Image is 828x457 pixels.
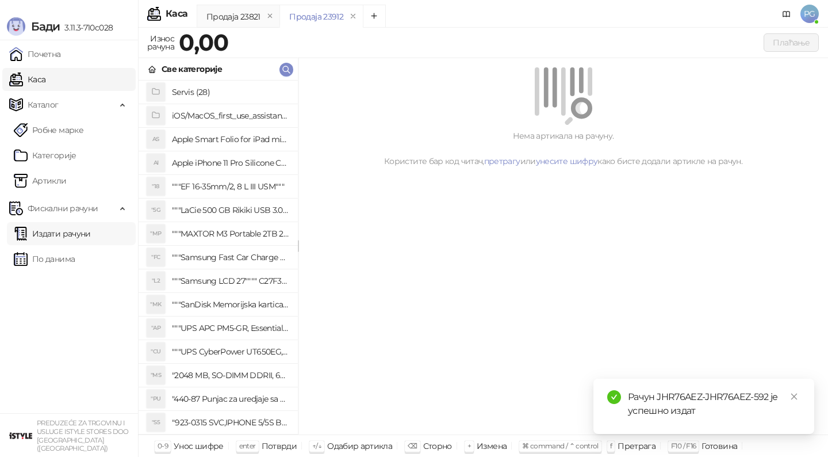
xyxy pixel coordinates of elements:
div: Продаја 23912 [289,10,343,23]
span: Бади [31,20,60,33]
h4: """SanDisk Memorijska kartica 256GB microSDXC sa SD adapterom SDSQXA1-256G-GN6MA - Extreme PLUS, ... [172,295,289,314]
div: "PU [147,390,165,408]
a: По данима [14,247,75,271]
h4: Servis (28) [172,83,289,101]
div: Нема артикала на рачуну. Користите бар код читач, или како бисте додали артикле на рачун. [312,130,814,167]
h4: "2048 MB, SO-DIMM DDRII, 667 MHz, Napajanje 1,8 0,1 V, Latencija CL5" [172,366,289,384]
a: претрагу [484,156,520,166]
h4: """MAXTOR M3 Portable 2TB 2.5"""" crni eksterni hard disk HX-M201TCB/GM""" [172,224,289,243]
h4: Apple iPhone 11 Pro Silicone Case - Black [172,154,289,172]
span: ⌘ command / ⌃ control [522,441,599,450]
div: Све категорије [162,63,222,75]
h4: iOS/MacOS_first_use_assistance (4) [172,106,289,125]
a: унесите шифру [536,156,598,166]
button: remove [263,12,278,21]
button: Плаћање [764,33,819,52]
a: Издати рачуни [14,222,91,245]
h4: "923-0315 SVC,IPHONE 5/5S BATTERY REMOVAL TRAY Držač za iPhone sa kojim se otvara display [172,413,289,432]
h4: """UPS APC PM5-GR, Essential Surge Arrest,5 utic_nica""" [172,319,289,337]
div: AS [147,130,165,148]
a: Close [788,390,800,403]
div: "FC [147,248,165,266]
span: F10 / F16 [671,441,696,450]
div: grid [139,81,298,435]
div: "AP [147,319,165,337]
div: Готовина [701,439,737,454]
h4: """Samsung LCD 27"""" C27F390FHUXEN""" [172,272,289,290]
a: Каса [9,68,45,91]
a: Робне марке [14,119,83,142]
span: ⌫ [408,441,417,450]
a: Документација [777,5,796,23]
small: PREDUZEĆE ZA TRGOVINU I USLUGE ISTYLE STORES DOO [GEOGRAPHIC_DATA] ([GEOGRAPHIC_DATA]) [37,419,129,452]
strong: 0,00 [179,28,228,56]
div: Унос шифре [174,439,224,454]
h4: """EF 16-35mm/2, 8 L III USM""" [172,177,289,196]
div: Каса [166,9,187,18]
div: "MP [147,224,165,243]
div: Износ рачуна [145,31,177,54]
h4: "440-87 Punjac za uredjaje sa micro USB portom 4/1, Stand." [172,390,289,408]
button: Add tab [363,5,386,28]
span: f [610,441,612,450]
div: AI [147,154,165,172]
div: "MK [147,295,165,314]
div: "18 [147,177,165,196]
h4: Apple Smart Folio for iPad mini (A17 Pro) - Sage [172,130,289,148]
div: "CU [147,342,165,361]
img: 64x64-companyLogo-77b92cf4-9946-4f36-9751-bf7bb5fd2c7d.png [9,424,32,447]
span: ↑/↓ [312,441,321,450]
a: Категорије [14,144,76,167]
div: Претрага [618,439,655,454]
div: Измена [477,439,507,454]
div: "L2 [147,272,165,290]
img: Logo [7,17,25,36]
span: Фискални рачуни [28,197,98,220]
button: remove [346,12,361,21]
div: Рачун JHR76AEZ-JHR76AEZ-592 је успешно издат [628,390,800,418]
span: + [467,441,471,450]
div: Сторно [423,439,452,454]
h4: """UPS CyberPower UT650EG, 650VA/360W , line-int., s_uko, desktop""" [172,342,289,361]
span: close [790,393,798,401]
div: "5G [147,201,165,219]
span: 0-9 [158,441,168,450]
h4: """Samsung Fast Car Charge Adapter, brzi auto punja_, boja crna""" [172,248,289,266]
div: Одабир артикла [327,439,392,454]
span: 3.11.3-710c028 [60,22,113,33]
span: check-circle [607,390,621,404]
div: Продаја 23821 [206,10,260,23]
div: "S5 [147,413,165,432]
a: ArtikliАртикли [14,169,67,192]
a: Почетна [9,43,61,66]
span: Каталог [28,93,59,116]
div: "MS [147,366,165,384]
span: enter [239,441,256,450]
h4: """LaCie 500 GB Rikiki USB 3.0 / Ultra Compact & Resistant aluminum / USB 3.0 / 2.5""""""" [172,201,289,219]
div: Потврди [262,439,297,454]
span: PG [800,5,819,23]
